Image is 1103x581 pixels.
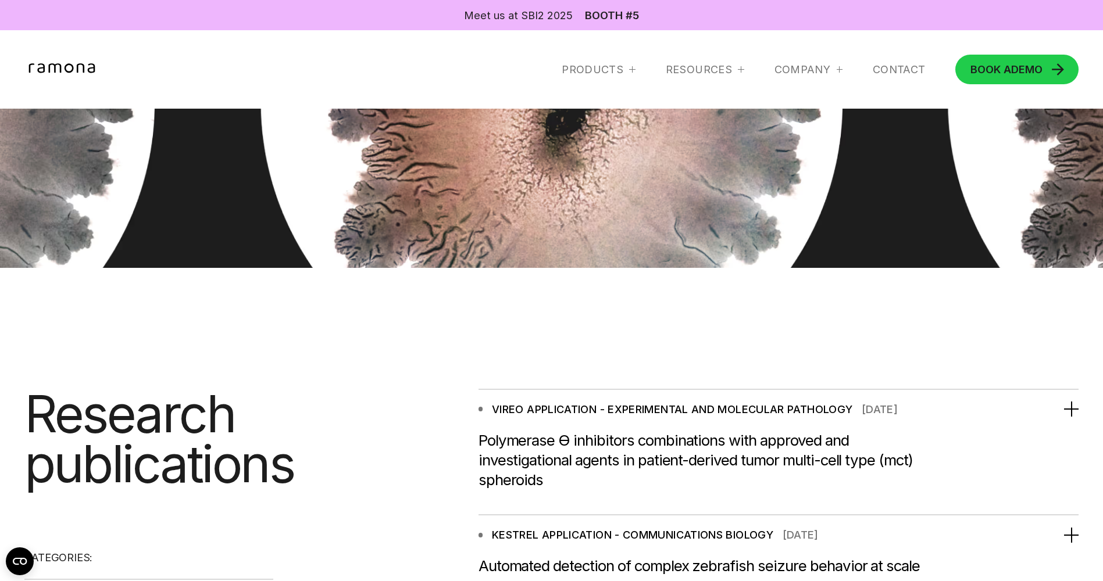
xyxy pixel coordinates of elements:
div: [DATE] [783,528,819,542]
button: Open CMP widget [6,547,34,575]
a: Booth #5 [585,10,639,20]
a: BOOK ADEMO [955,55,1079,85]
div: [DATE] [862,403,898,417]
div: Company [774,63,843,77]
div: Polymerase Ѳ inhibitors combinations with approved and investigational agents in patient-derived ... [479,431,937,490]
div: RESOURCES [666,63,732,77]
div: Company [774,63,831,77]
div: KESTREL APPLICATION - COMMUNICATIONS BIOLOGY [492,528,773,542]
div: Products [562,63,636,77]
div: Products [562,63,623,77]
div: Automated detection of complex zebrafish seizure behavior at scale [479,556,937,576]
a: home [24,63,103,76]
div: CATEGORIES: [24,549,273,580]
a: Contact [873,63,926,77]
div: VIREO APPLICATION - EXPERIMENTAL AND MOLECULAR PATHOLOGY[DATE]Polymerase Ѳ inhibitors combination... [479,390,1079,514]
span: BOOK A [970,63,1011,76]
div: VIREO APPLICATION - EXPERIMENTAL AND MOLECULAR PATHOLOGY [492,403,852,417]
h1: Research publications [24,389,273,489]
div: DEMO [970,64,1043,74]
div: Meet us at SBI2 2025 [464,8,573,23]
div: RESOURCES [666,63,744,77]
